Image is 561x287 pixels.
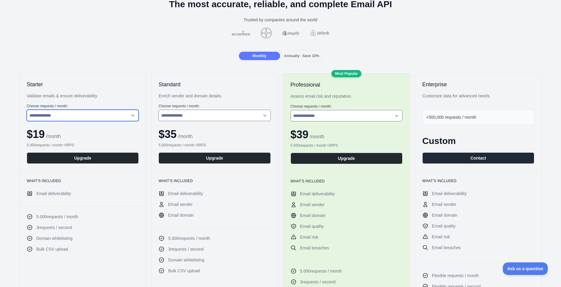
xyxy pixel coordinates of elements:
div: Assess email risk and reputation. [291,93,403,99]
div: Enrich sender and domain details. [158,93,270,99]
span: +500,000 requests / month [426,115,476,120]
iframe: Toggle Customer Support [503,262,549,275]
div: Customize data for advanced needs. [422,93,534,99]
label: Choose requests / month: [291,104,403,109]
label: Choose requests / month: [158,104,270,108]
